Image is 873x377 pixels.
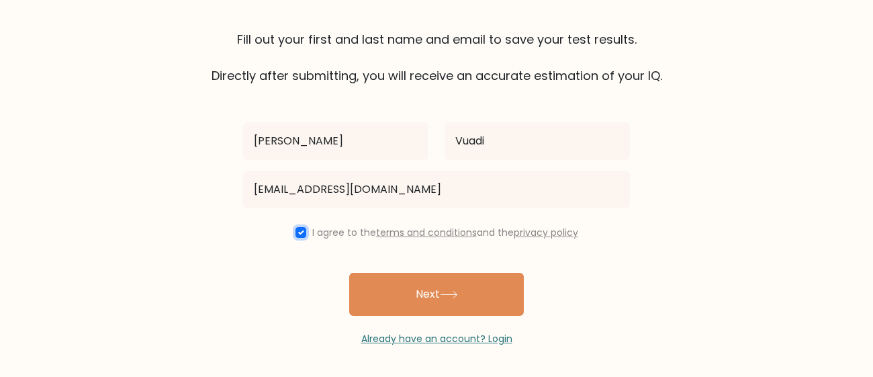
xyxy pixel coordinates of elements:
a: Already have an account? Login [361,332,512,345]
button: Next [349,273,524,316]
label: I agree to the and the [312,226,578,239]
input: First name [243,122,428,160]
a: privacy policy [514,226,578,239]
div: Fill out your first and last name and email to save your test results. Directly after submitting,... [54,30,819,85]
input: Last name [445,122,630,160]
input: Email [243,171,630,208]
a: terms and conditions [376,226,477,239]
